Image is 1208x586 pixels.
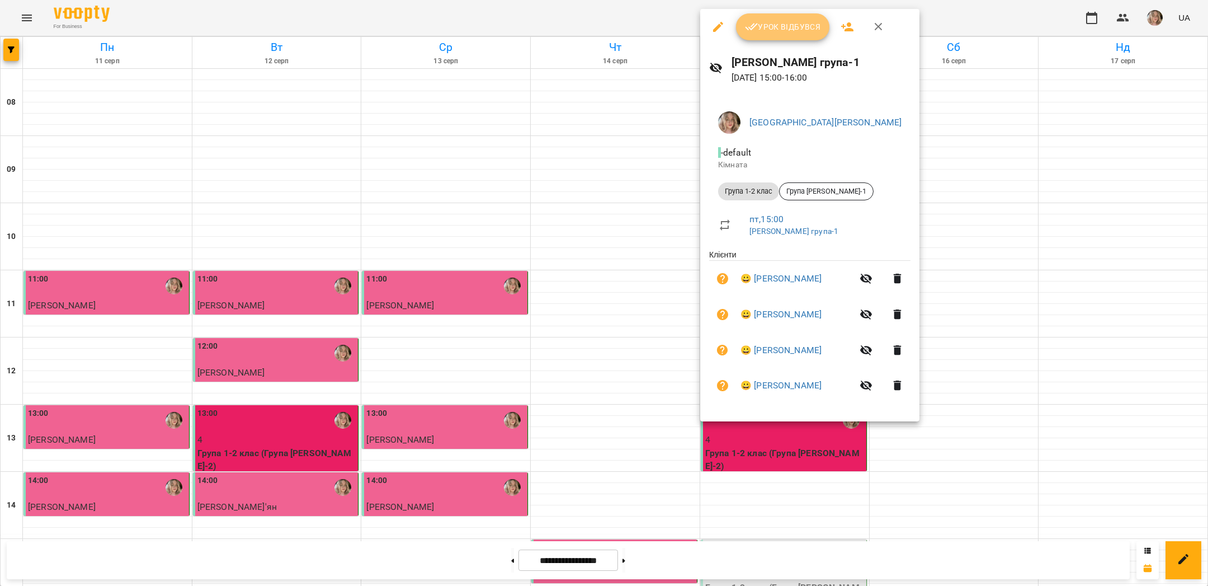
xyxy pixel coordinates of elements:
[740,308,822,321] a: 😀 [PERSON_NAME]
[709,249,910,407] ul: Клієнти
[718,160,902,171] p: Кімната
[740,379,822,392] a: 😀 [PERSON_NAME]
[709,265,736,292] button: Візит ще не сплачено. Додати оплату?
[732,54,911,71] h6: [PERSON_NAME] група-1
[780,186,873,196] span: Група [PERSON_NAME]-1
[740,344,822,357] a: 😀 [PERSON_NAME]
[736,13,830,40] button: Урок відбувся
[718,111,740,134] img: 96e0e92443e67f284b11d2ea48a6c5b1.jpg
[745,20,821,34] span: Урок відбувся
[749,117,902,128] a: [GEOGRAPHIC_DATA][PERSON_NAME]
[740,272,822,285] a: 😀 [PERSON_NAME]
[718,147,753,158] span: - default
[779,182,874,200] div: Група [PERSON_NAME]-1
[709,301,736,328] button: Візит ще не сплачено. Додати оплату?
[709,337,736,364] button: Візит ще не сплачено. Додати оплату?
[709,372,736,399] button: Візит ще не сплачено. Додати оплату?
[718,186,779,196] span: Група 1-2 клас
[732,71,911,85] p: [DATE] 15:00 - 16:00
[749,214,784,224] a: пт , 15:00
[749,227,838,236] a: [PERSON_NAME] група-1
